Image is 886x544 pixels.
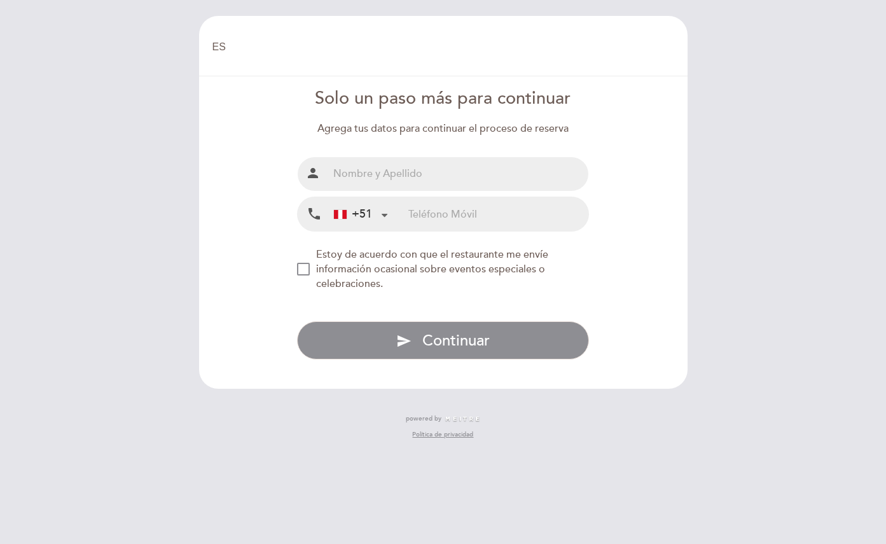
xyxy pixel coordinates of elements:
[297,87,589,111] div: Solo un paso más para continuar
[408,197,588,231] input: Teléfono Móvil
[329,198,392,230] div: Peru (Perú): +51
[422,331,490,350] span: Continuar
[396,333,412,349] i: send
[307,206,322,222] i: local_phone
[328,157,588,191] input: Nombre y Apellido
[297,321,589,359] button: send Continuar
[406,414,481,423] a: powered by
[412,430,473,439] a: Política de privacidad
[297,122,589,136] div: Agrega tus datos para continuar el proceso de reserva
[445,416,481,422] img: MEITRE
[406,414,441,423] span: powered by
[305,165,321,181] i: person
[297,248,589,291] md-checkbox: NEW_MODAL_AGREE_RESTAURANT_SEND_OCCASIONAL_INFO
[334,206,372,223] div: +51
[316,248,548,290] span: Estoy de acuerdo con que el restaurante me envíe información ocasional sobre eventos especiales o...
